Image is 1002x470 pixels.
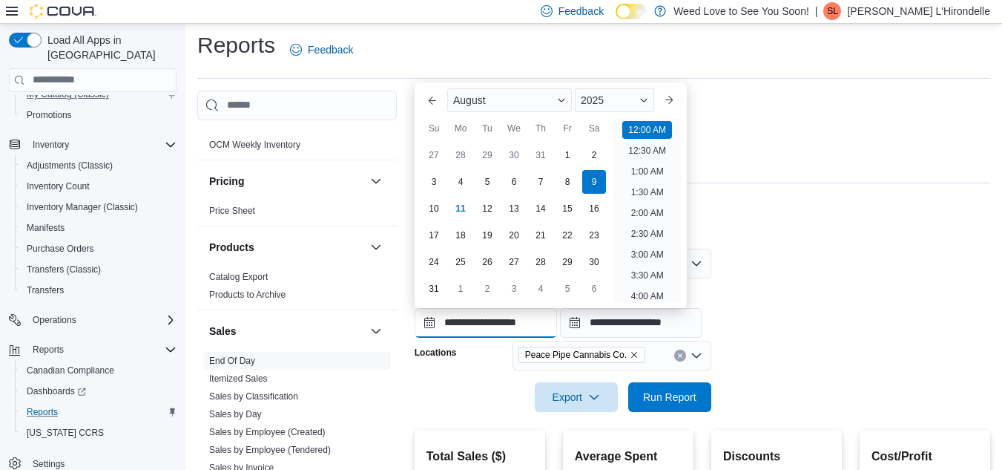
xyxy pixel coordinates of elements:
[422,250,446,274] div: day-24
[15,280,182,301] button: Transfers
[21,403,64,421] a: Reports
[475,223,499,247] div: day-19
[502,170,526,194] div: day-6
[15,422,182,443] button: [US_STATE] CCRS
[529,223,553,247] div: day-21
[27,109,72,121] span: Promotions
[21,177,96,195] a: Inventory Count
[827,2,838,20] span: SL
[21,382,92,400] a: Dashboards
[21,424,110,442] a: [US_STATE] CCRS
[21,157,177,174] span: Adjustments (Classic)
[27,406,58,418] span: Reports
[581,94,604,106] span: 2025
[3,339,182,360] button: Reports
[27,264,101,275] span: Transfers (Classic)
[449,277,472,301] div: day-1
[624,225,669,243] li: 2:30 AM
[582,250,606,274] div: day-30
[197,268,397,310] div: Products
[209,205,255,217] span: Price Sheet
[556,197,579,221] div: day-15
[209,373,268,385] span: Itemized Sales
[624,287,669,305] li: 4:00 AM
[15,381,182,402] a: Dashboards
[582,170,606,194] div: day-9
[209,290,286,300] a: Products to Archive
[15,360,182,381] button: Canadian Compliance
[27,160,113,172] span: Adjustments (Classic)
[871,448,978,466] h2: Cost/Profit
[21,240,100,258] a: Purchase Orders
[209,355,255,367] span: End Of Day
[415,347,457,359] label: Locations
[209,289,286,301] span: Products to Archive
[422,170,446,194] div: day-3
[622,142,672,160] li: 12:30 AM
[3,310,182,330] button: Operations
[556,223,579,247] div: day-22
[27,243,94,255] span: Purchase Orders
[15,84,182,105] button: My Catalog (Classic)
[21,261,107,278] a: Transfers (Classic)
[27,311,82,329] button: Operations
[556,250,579,274] div: day-29
[21,85,115,103] a: My Catalog (Classic)
[27,180,90,192] span: Inventory Count
[525,347,627,362] span: Peace Pipe Cannabis Co.
[529,170,553,194] div: day-7
[21,219,177,237] span: Manifests
[529,117,553,140] div: Th
[628,382,711,412] button: Run Report
[21,106,78,124] a: Promotions
[475,250,499,274] div: day-26
[475,170,499,194] div: day-5
[367,238,385,256] button: Products
[624,163,669,180] li: 1:00 AM
[21,362,120,379] a: Canadian Compliance
[453,94,486,106] span: August
[449,223,472,247] div: day-18
[367,322,385,340] button: Sales
[556,170,579,194] div: day-8
[209,240,364,255] button: Products
[209,391,298,402] span: Sales by Classification
[33,314,76,326] span: Operations
[624,267,669,284] li: 3:30 AM
[422,277,446,301] div: day-31
[21,382,177,400] span: Dashboards
[422,117,446,140] div: Su
[367,172,385,190] button: Pricing
[209,139,300,151] span: OCM Weekly Inventory
[415,308,557,338] input: Press the down key to enter a popover containing a calendar. Press the escape key to close the po...
[529,277,553,301] div: day-4
[575,448,682,466] h2: Average Spent
[556,143,579,167] div: day-1
[502,117,526,140] div: We
[209,426,326,438] span: Sales by Employee (Created)
[502,250,526,274] div: day-27
[15,155,182,176] button: Adjustments (Classic)
[624,183,669,201] li: 1:30 AM
[209,240,254,255] h3: Products
[422,223,446,247] div: day-17
[475,117,499,140] div: Tu
[823,2,841,20] div: Sheila L'Hirondelle
[209,408,262,420] span: Sales by Day
[582,117,606,140] div: Sa
[643,390,696,405] span: Run Report
[308,42,353,57] span: Feedback
[21,362,177,379] span: Canadian Compliance
[27,88,109,100] span: My Catalog (Classic)
[449,170,472,194] div: day-4
[518,347,645,363] span: Peace Pipe Cannabis Co.
[624,204,669,222] li: 2:00 AM
[502,223,526,247] div: day-20
[21,281,177,299] span: Transfers
[209,445,331,455] a: Sales by Employee (Tendered)
[674,350,686,362] button: Clear input
[27,341,177,359] span: Reports
[502,277,526,301] div: day-3
[21,281,70,299] a: Transfers
[21,177,177,195] span: Inventory Count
